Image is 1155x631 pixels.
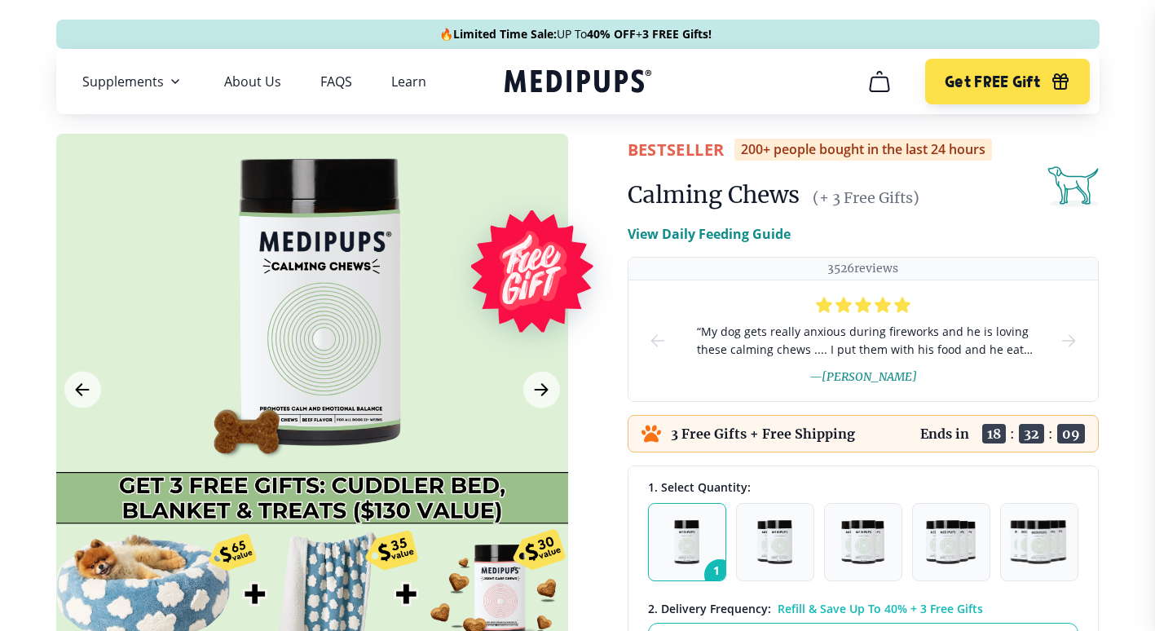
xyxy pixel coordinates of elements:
[1019,424,1044,443] span: 32
[648,479,1078,495] div: 1. Select Quantity:
[648,601,771,616] span: 2 . Delivery Frequency:
[827,261,898,276] p: 3526 reviews
[628,224,791,244] p: View Daily Feeding Guide
[925,59,1089,104] button: Get FREE Gift
[813,188,919,207] span: (+ 3 Free Gifts)
[757,520,791,564] img: Pack of 2 - Natural Dog Supplements
[1057,424,1085,443] span: 09
[778,601,983,616] span: Refill & Save Up To 40% + 3 Free Gifts
[82,72,185,91] button: Supplements
[920,426,969,442] p: Ends in
[628,180,800,210] h1: Calming Chews
[841,520,884,564] img: Pack of 3 - Natural Dog Supplements
[391,73,426,90] a: Learn
[64,372,101,408] button: Previous Image
[1059,280,1078,401] button: next-slide
[505,66,651,99] a: Medipups
[648,503,726,581] button: 1
[1010,520,1069,564] img: Pack of 5 - Natural Dog Supplements
[1010,426,1015,442] span: :
[809,369,917,384] span: — [PERSON_NAME]
[320,73,352,90] a: FAQS
[674,520,699,564] img: Pack of 1 - Natural Dog Supplements
[628,139,725,161] span: BestSeller
[694,323,1033,359] span: “ My dog gets really anxious during fireworks and he is loving these calming chews .... I put the...
[82,73,164,90] span: Supplements
[734,139,992,161] div: 200+ people bought in the last 24 hours
[1048,426,1053,442] span: :
[704,559,735,590] span: 1
[671,426,855,442] p: 3 Free Gifts + Free Shipping
[945,73,1040,91] span: Get FREE Gift
[982,424,1006,443] span: 18
[224,73,281,90] a: About Us
[648,280,668,401] button: prev-slide
[926,520,976,564] img: Pack of 4 - Natural Dog Supplements
[860,62,899,101] button: cart
[523,372,560,408] button: Next Image
[439,26,712,42] span: 🔥 UP To +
